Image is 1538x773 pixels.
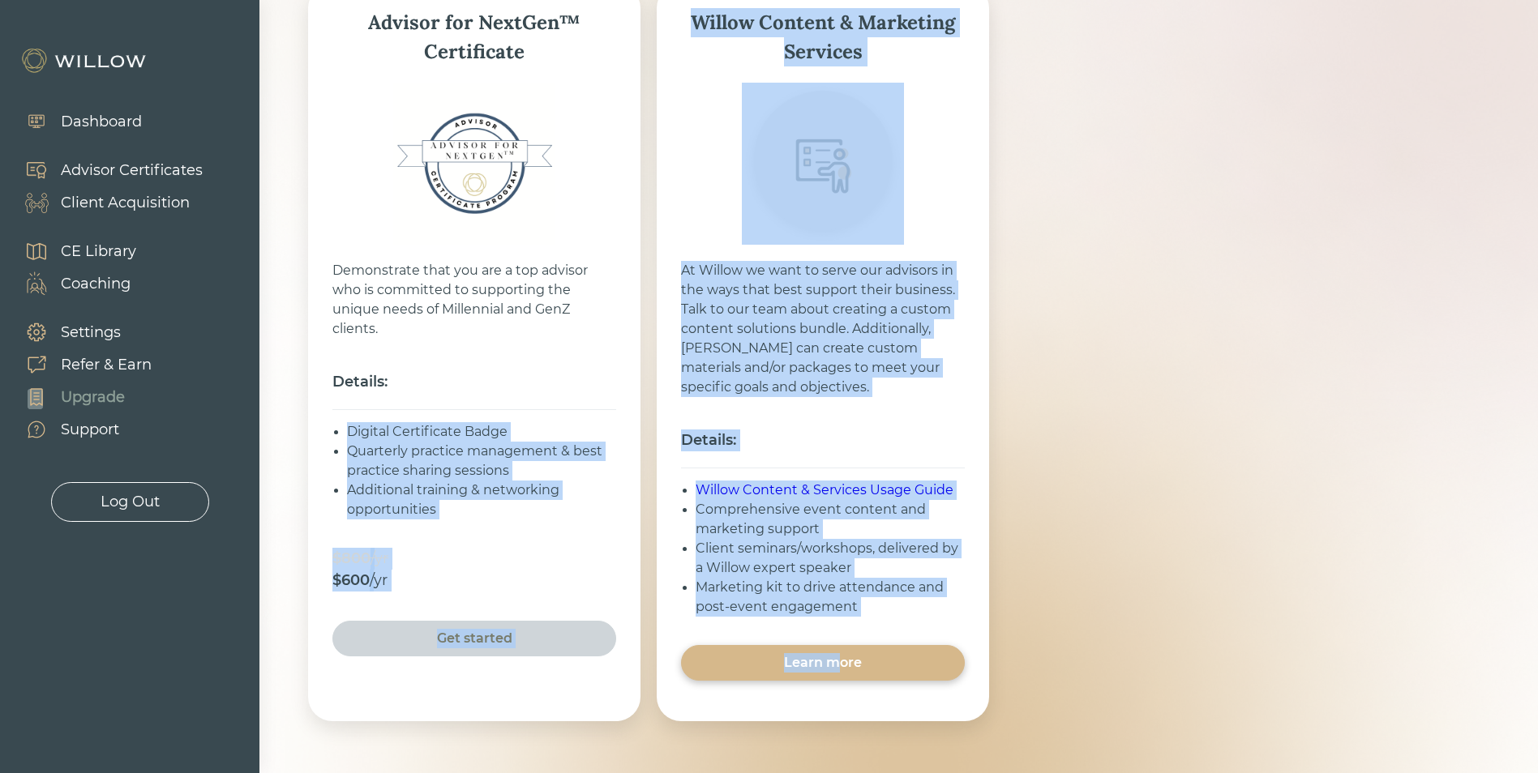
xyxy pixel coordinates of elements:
[61,241,136,263] div: CE Library
[742,83,904,245] img: willowContentIcon.png
[61,386,125,408] div: Upgrade
[347,480,616,519] div: Additional training & networking opportunities
[681,261,965,397] div: At Willow we want to serve our advisors in the ways that best support their business. Talk to our...
[700,653,946,673] div: Learn more
[370,570,388,591] div: /yr
[61,322,121,344] div: Settings
[61,160,203,182] div: Advisor Certificates
[347,422,616,442] div: Digital Certificate Badge
[332,371,616,393] div: Details:
[696,500,965,539] div: Comprehensive event content and marketing support
[696,539,965,578] div: Client seminars/workshops, delivered by a Willow expert speaker
[371,548,388,570] div: /yr
[8,154,203,186] a: Advisor Certificates
[681,429,965,451] div: Details:
[8,316,152,348] a: Settings
[332,548,616,570] div: $800
[61,111,142,133] div: Dashboard
[61,419,119,441] div: Support
[393,83,555,245] img: Certificate_Program_Badge_NextGen.png
[332,261,616,339] div: Demonstrate that you are a top advisor who is committed to supporting the unique needs of Millenn...
[8,381,152,413] a: Upgrade
[20,48,150,74] img: Willow
[347,442,616,480] div: Quarterly practice management & best practice sharing sessions
[332,8,616,66] div: Advisor for NextGen™ Certificate
[61,192,190,214] div: Client Acquisition
[8,348,152,381] a: Refer & Earn
[8,267,136,300] a: Coaching
[351,629,598,648] div: Get started
[696,578,965,617] div: Marketing kit to drive attendance and post-event engagement
[8,105,142,138] a: Dashboard
[696,480,965,500] a: Willow Content & Services Usage Guide
[681,8,965,66] div: Willow Content & Marketing Services
[8,186,203,219] a: Client Acquisition
[61,273,131,295] div: Coaching
[8,235,136,267] a: CE Library
[61,354,152,376] div: Refer & Earn
[332,570,616,591] div: $600
[101,491,160,513] div: Log Out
